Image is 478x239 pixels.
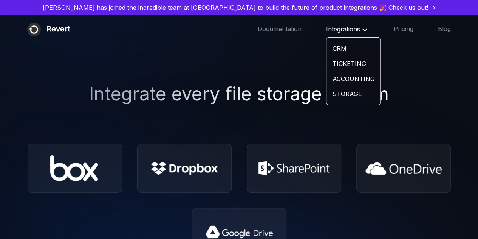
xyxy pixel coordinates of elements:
[27,23,41,36] img: Revert logo
[326,71,380,86] a: ACCOUNTING
[365,162,442,175] img: Onedrive Icon
[326,86,380,102] a: STORAGE
[50,155,99,181] img: Box Icon
[3,3,475,12] a: [PERSON_NAME] has joined the incredible team at [GEOGRAPHIC_DATA] to build the future of product ...
[438,25,451,34] a: Blog
[326,56,380,71] a: TICKETING
[326,25,369,33] span: Integrations
[394,25,413,34] a: Pricing
[46,23,70,36] div: Revert
[326,41,380,56] a: CRM
[258,25,302,34] a: Documentation
[253,155,335,181] img: Sharepoint Icon
[151,162,218,175] img: Dropbox Icon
